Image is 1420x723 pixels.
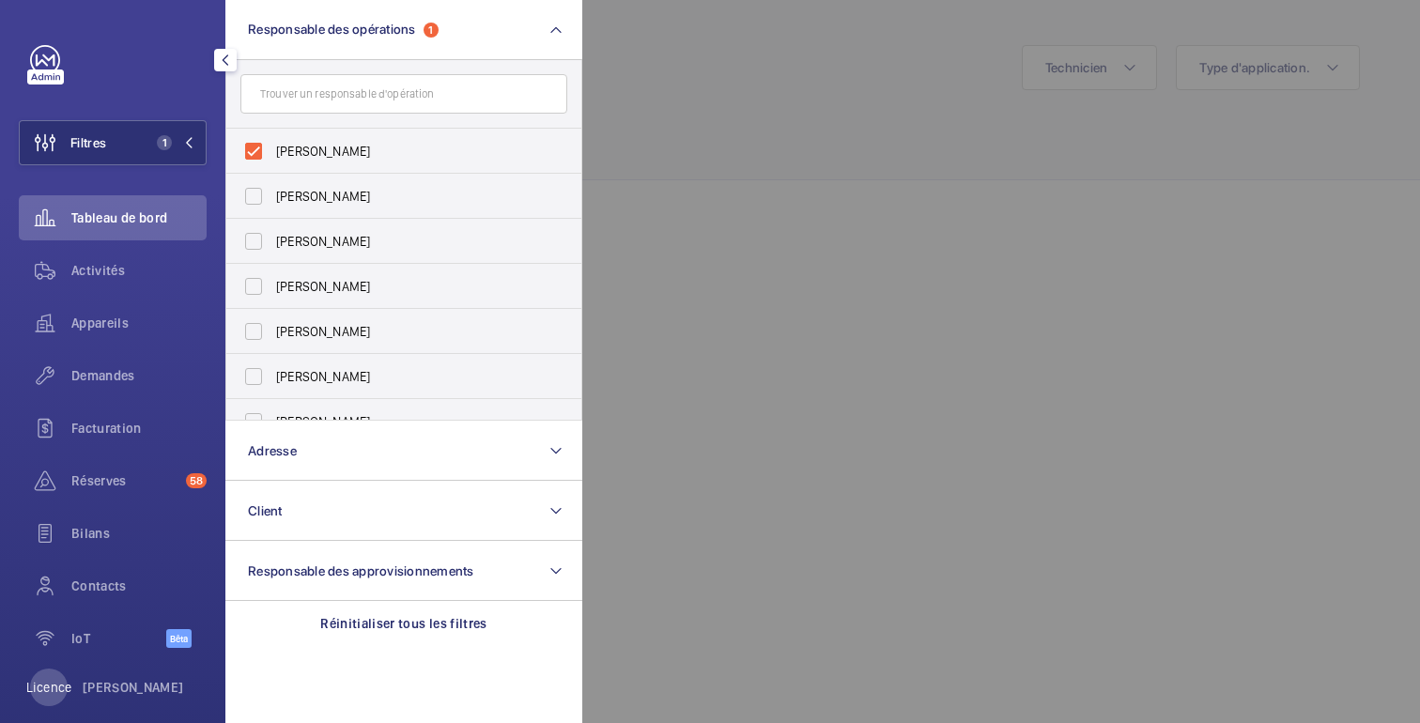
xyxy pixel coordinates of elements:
[190,474,203,487] font: 58
[71,526,110,541] font: Bilans
[26,680,71,695] font: Licence
[71,578,127,593] font: Contacts
[162,136,167,149] font: 1
[71,368,135,383] font: Demandes
[83,680,184,695] font: [PERSON_NAME]
[71,473,127,488] font: Réserves
[71,315,129,331] font: Appareils
[71,263,125,278] font: Activités
[71,210,167,225] font: Tableau de bord
[170,633,188,644] font: Bêta
[19,120,207,165] button: Filtres1
[70,135,106,150] font: Filtres
[71,631,90,646] font: IoT
[71,421,142,436] font: Facturation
